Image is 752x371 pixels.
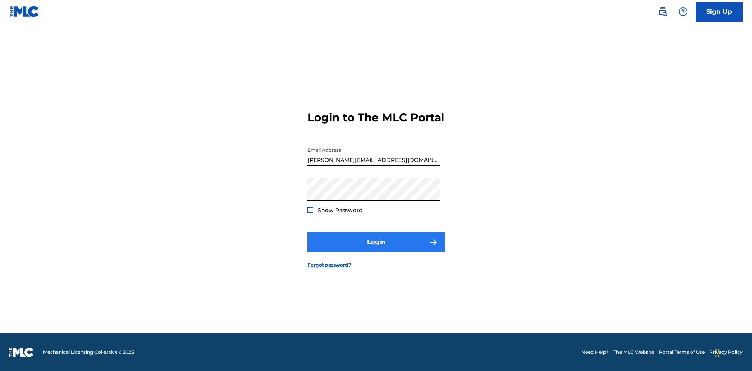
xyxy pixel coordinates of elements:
button: Login [307,232,445,252]
div: Help [675,4,691,20]
h3: Login to The MLC Portal [307,111,444,124]
div: Drag [715,341,720,365]
a: Sign Up [696,2,743,22]
img: f7272a7cc735f4ea7f67.svg [429,238,438,247]
img: logo [9,348,34,357]
a: The MLC Website [613,349,654,356]
img: help [678,7,688,16]
span: Show Password [318,207,363,214]
a: Forgot password? [307,261,351,268]
a: Portal Terms of Use [659,349,705,356]
span: Mechanical Licensing Collective © 2025 [43,349,134,356]
a: Privacy Policy [709,349,743,356]
a: Need Help? [581,349,609,356]
a: Public Search [655,4,671,20]
iframe: Chat Widget [713,333,752,371]
img: MLC Logo [9,6,40,17]
img: search [658,7,667,16]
